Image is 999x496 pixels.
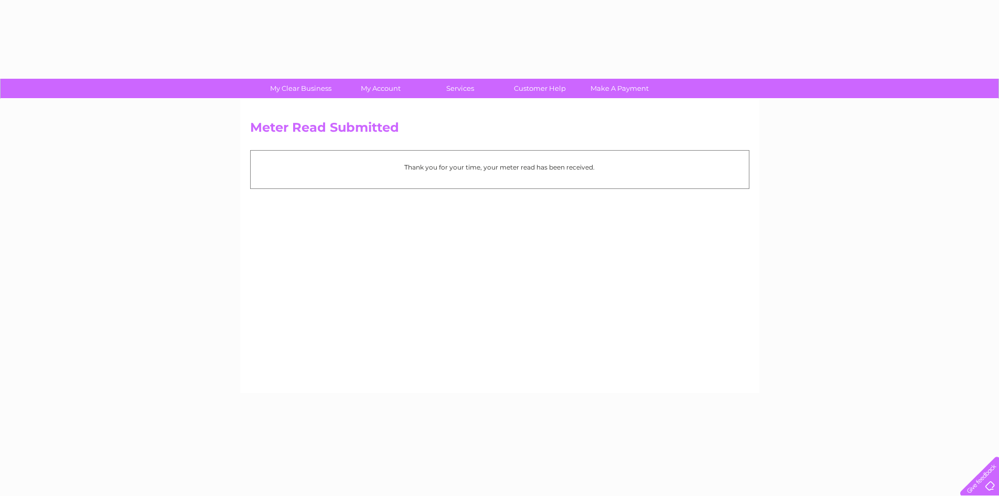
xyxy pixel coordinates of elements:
[497,79,583,98] a: Customer Help
[256,162,744,172] p: Thank you for your time, your meter read has been received.
[257,79,344,98] a: My Clear Business
[250,120,749,140] h2: Meter Read Submitted
[417,79,503,98] a: Services
[576,79,663,98] a: Make A Payment
[337,79,424,98] a: My Account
